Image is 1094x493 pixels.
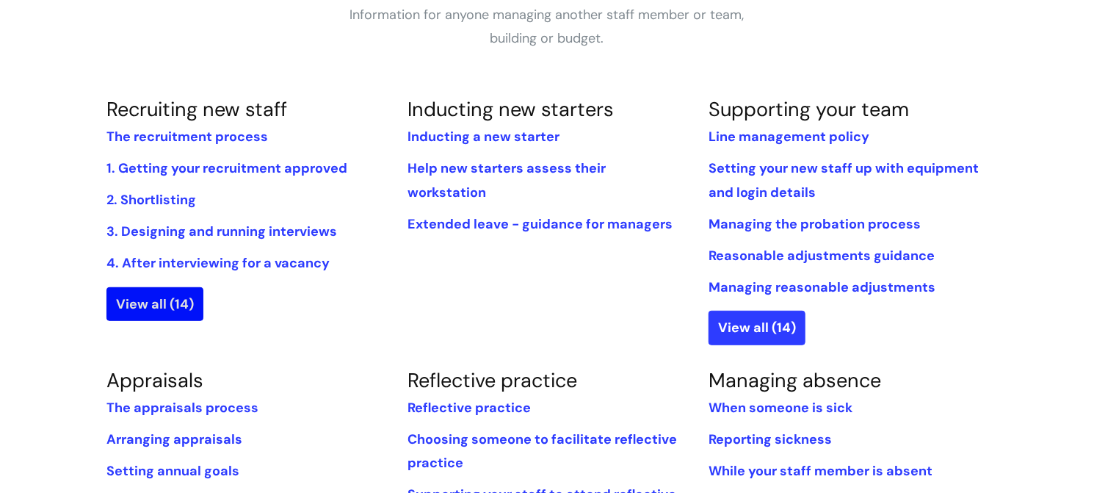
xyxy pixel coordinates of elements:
a: Choosing someone to facilitate reflective practice [407,431,677,472]
a: 2. Shortlisting [106,191,196,209]
a: 1. Getting your recruitment approved [106,159,347,177]
a: Managing reasonable adjustments [709,278,935,296]
a: Line management policy [709,128,869,145]
a: Setting annual goals [106,462,239,480]
a: Reporting sickness [709,431,832,448]
a: Reflective practice [407,399,531,417]
a: Reasonable adjustments guidance [709,247,935,265]
a: Arranging appraisals [106,431,242,448]
a: When someone is sick [709,399,852,417]
p: Information for anyone managing another staff member or team, building or budget. [327,3,767,51]
a: Supporting your team [709,96,909,122]
a: While‌ ‌your‌ ‌staff‌ ‌member‌ ‌is‌ ‌absent‌ [709,462,932,480]
a: Recruiting new staff [106,96,287,122]
a: Managing the probation process [709,215,921,233]
a: Setting your new staff up with equipment and login details [709,159,979,201]
a: View all (14) [709,311,805,345]
a: The recruitment process [106,128,268,145]
a: Extended leave - guidance for managers [407,215,673,233]
a: Inducting a new starter [407,128,559,145]
a: Inducting new starters [407,96,614,122]
a: 3. Designing and running interviews [106,223,337,240]
a: 4. After interviewing for a vacancy [106,254,330,272]
a: Help new starters assess their workstation [407,159,606,201]
a: View all (14) [106,287,203,321]
a: Appraisals [106,367,203,393]
a: The appraisals process [106,399,258,417]
a: Managing absence [709,367,881,393]
a: Reflective practice [407,367,577,393]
